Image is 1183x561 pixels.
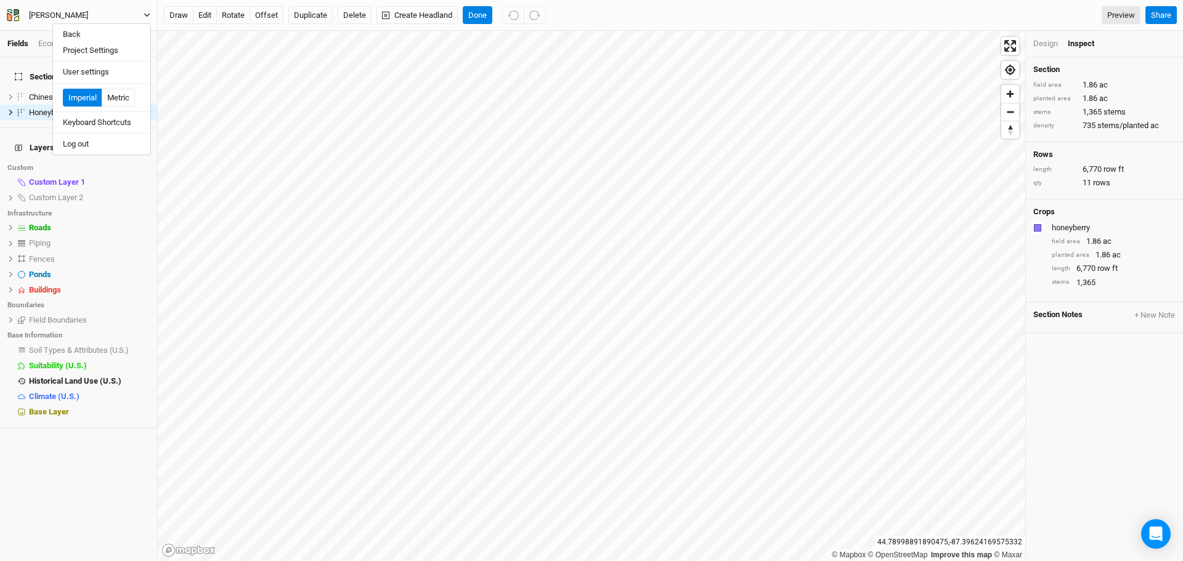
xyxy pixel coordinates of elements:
h4: Rows [1033,150,1176,159]
div: honeyberry [1052,222,1173,233]
div: 6,770 [1033,164,1176,175]
span: stems/planted ac [1097,120,1159,131]
span: Chinese Chestnut, Persimmon, Pawpaw [29,92,168,102]
div: planted area [1033,94,1076,103]
div: [PERSON_NAME] [29,9,88,22]
div: planted area [1052,251,1089,260]
div: Climate (U.S.) [29,392,150,402]
div: density [1033,121,1076,131]
div: 735 [1033,120,1176,131]
button: offset [250,6,283,25]
button: Zoom out [1001,103,1019,121]
span: Climate (U.S.) [29,392,79,401]
div: Inspect [1068,38,1112,49]
button: Delete [338,6,372,25]
span: Ponds [29,270,51,279]
button: Imperial [63,89,102,107]
span: ac [1112,249,1121,260]
span: Layers [15,143,54,153]
div: Honeyberry [29,108,150,118]
button: Find my location [1001,61,1019,79]
div: stems [1052,278,1070,287]
div: Economics [38,38,77,49]
div: Buildings [29,285,150,295]
div: qty [1033,179,1076,188]
a: Preview [1102,6,1140,25]
span: ac [1099,93,1108,104]
div: Open Intercom Messenger [1141,519,1171,549]
span: ac [1099,79,1108,91]
div: field area [1033,81,1076,90]
div: field area [1052,237,1080,246]
div: Piping [29,238,150,248]
div: Custom Layer 1 [29,177,150,187]
span: Honeyberry [29,108,68,117]
div: 1.86 [1033,93,1176,104]
button: Undo (^z) [502,6,524,25]
span: Fences [29,254,55,264]
span: row ft [1104,164,1124,175]
div: Ponds [29,270,150,280]
div: Fences [29,254,150,264]
a: Mapbox [832,551,866,559]
a: OpenStreetMap [868,551,928,559]
a: Mapbox logo [161,543,216,557]
button: Reset bearing to north [1001,121,1019,139]
div: 1,365 [1033,107,1176,118]
span: Custom Layer 2 [29,193,83,202]
span: Section Notes [1033,310,1083,321]
a: Fields [7,39,28,48]
a: Improve this map [931,551,992,559]
div: Roads [29,223,150,233]
span: stems [1104,107,1126,118]
div: 1.86 [1033,79,1176,91]
button: rotate [216,6,250,25]
div: 6,770 [1052,263,1176,274]
div: Susan Hartzell [29,9,88,22]
button: Done [463,6,492,25]
span: Field Boundaries [29,315,87,325]
span: ac [1103,236,1112,247]
button: Enter fullscreen [1001,37,1019,55]
span: Suitability (U.S.) [29,361,87,370]
button: Redo (^Z) [524,6,546,25]
h4: Section [1033,65,1176,75]
span: Zoom out [1001,103,1019,121]
div: 44.78998891890475 , -87.39624169575332 [874,536,1025,549]
span: Sections [15,72,60,82]
button: Back [53,26,150,42]
button: Duplicate [288,6,333,25]
div: Chinese Chestnut, Persimmon, Pawpaw [29,92,150,102]
div: Design [1033,38,1058,49]
div: Base Layer [29,407,150,417]
div: 11 [1033,177,1176,188]
div: 1,365 [1052,277,1176,288]
div: stems [1033,108,1076,117]
div: Field Boundaries [29,315,150,325]
button: Log out [53,136,150,152]
button: edit [193,6,217,25]
div: Custom Layer 2 [29,193,150,203]
button: User settings [53,64,150,80]
canvas: Map [158,31,1025,561]
button: Zoom in [1001,85,1019,103]
button: Keyboard Shortcuts [53,115,150,131]
div: length [1033,165,1076,174]
h4: Crops [1033,207,1055,217]
div: Historical Land Use (U.S.) [29,376,150,386]
button: Metric [102,89,135,107]
span: row ft [1097,263,1118,274]
button: Share [1145,6,1177,25]
span: Soil Types & Attributes (U.S.) [29,345,129,355]
div: 1.86 [1052,249,1176,260]
button: + New Note [1134,310,1176,321]
div: 1.86 [1052,236,1176,247]
button: Project Settings [53,42,150,59]
span: Base Layer [29,407,69,416]
span: rows [1093,177,1110,188]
